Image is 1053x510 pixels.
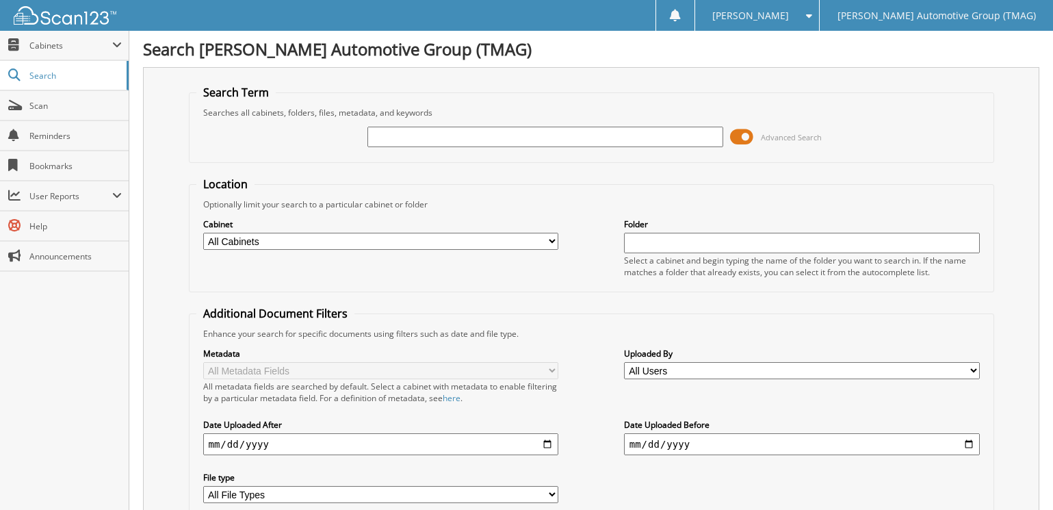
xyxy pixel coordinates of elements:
span: Cabinets [29,40,112,51]
label: Cabinet [203,218,559,230]
legend: Additional Document Filters [196,306,354,321]
input: start [203,433,559,455]
div: All metadata fields are searched by default. Select a cabinet with metadata to enable filtering b... [203,381,559,404]
div: Optionally limit your search to a particular cabinet or folder [196,199,987,210]
span: Bookmarks [29,160,122,172]
label: File type [203,472,559,483]
span: Help [29,220,122,232]
label: Metadata [203,348,559,359]
img: scan123-logo-white.svg [14,6,116,25]
span: [PERSON_NAME] [712,12,789,20]
label: Date Uploaded After [203,419,559,431]
span: Announcements [29,251,122,262]
label: Date Uploaded Before [624,419,980,431]
legend: Location [196,177,255,192]
legend: Search Term [196,85,276,100]
div: Select a cabinet and begin typing the name of the folder you want to search in. If the name match... [624,255,980,278]
span: Search [29,70,120,81]
span: Scan [29,100,122,112]
label: Uploaded By [624,348,980,359]
span: User Reports [29,190,112,202]
div: Searches all cabinets, folders, files, metadata, and keywords [196,107,987,118]
span: Reminders [29,130,122,142]
a: here [443,392,460,404]
h1: Search [PERSON_NAME] Automotive Group (TMAG) [143,38,1039,60]
input: end [624,433,980,455]
span: [PERSON_NAME] Automotive Group (TMAG) [837,12,1036,20]
label: Folder [624,218,980,230]
span: Advanced Search [761,132,822,142]
div: Enhance your search for specific documents using filters such as date and file type. [196,328,987,340]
